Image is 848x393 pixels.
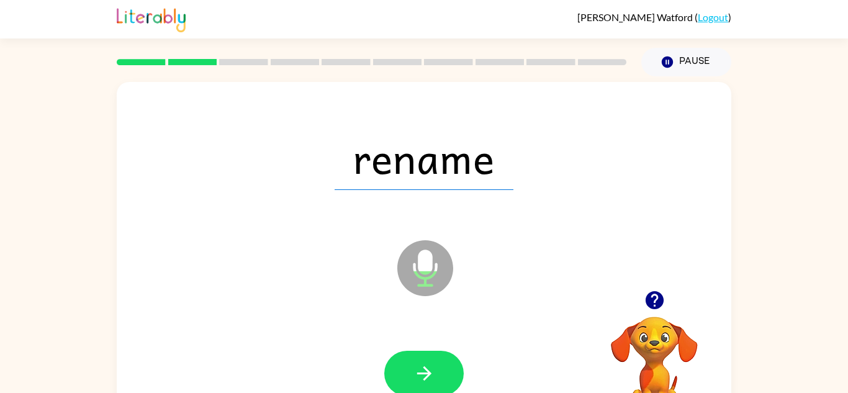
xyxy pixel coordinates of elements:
[577,11,731,23] div: ( )
[335,125,513,190] span: rename
[698,11,728,23] a: Logout
[577,11,695,23] span: [PERSON_NAME] Watford
[641,48,731,76] button: Pause
[117,5,186,32] img: Literably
